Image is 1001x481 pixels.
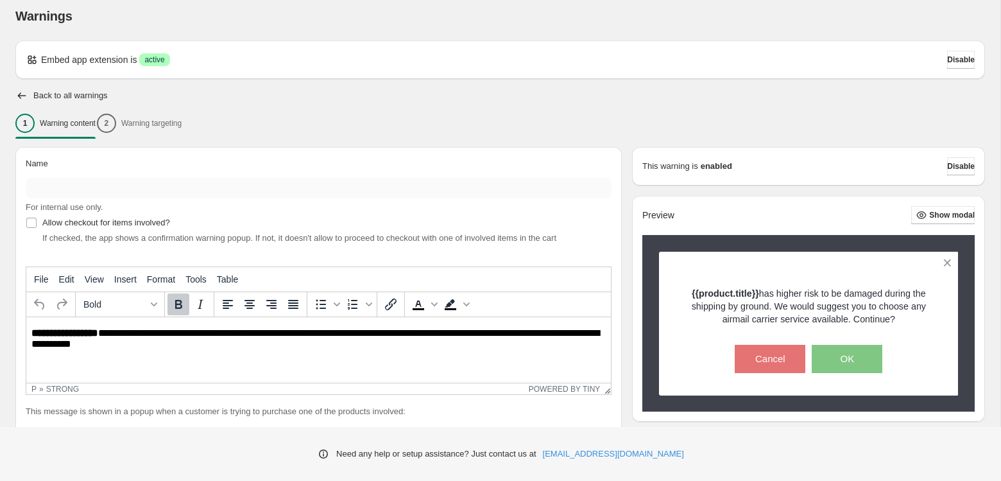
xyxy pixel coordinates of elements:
[261,293,282,315] button: Align right
[147,274,175,284] span: Format
[83,299,146,310] span: Bold
[31,385,37,394] div: p
[33,91,108,101] h2: Back to all warnings
[144,55,164,65] span: active
[167,293,189,315] button: Bold
[947,157,975,175] button: Disable
[947,161,975,171] span: Disable
[701,160,732,173] strong: enabled
[26,317,611,383] iframe: Rich Text Area
[34,274,49,284] span: File
[947,51,975,69] button: Disable
[189,293,211,315] button: Italic
[812,345,882,373] button: OK
[114,274,137,284] span: Insert
[29,293,51,315] button: Undo
[681,287,936,326] p: has higher risk to be damaged during the shipping by ground. We would suggest you to choose any a...
[85,274,104,284] span: View
[642,160,698,173] p: This warning is
[947,55,975,65] span: Disable
[217,274,238,284] span: Table
[929,210,975,220] span: Show modal
[15,114,35,133] div: 1
[26,202,103,212] span: For internal use only.
[15,9,73,23] span: Warnings
[342,293,374,315] div: Numbered list
[600,383,611,394] div: Resize
[239,293,261,315] button: Align center
[407,293,440,315] div: Text color
[543,448,684,460] a: [EMAIL_ADDRESS][DOMAIN_NAME]
[26,405,612,418] p: This message is shown in a popup when a customer is trying to purchase one of the products involved:
[282,293,304,315] button: Justify
[185,274,207,284] span: Tools
[529,385,601,394] a: Powered by Tiny
[911,206,975,224] button: Show modal
[15,110,96,137] button: 1Warning content
[310,293,342,315] div: Bullet list
[42,218,170,227] span: Allow checkout for items involved?
[39,385,44,394] div: »
[40,118,96,128] p: Warning content
[59,274,74,284] span: Edit
[735,345,805,373] button: Cancel
[380,293,402,315] button: Insert/edit link
[46,385,79,394] div: strong
[41,53,137,66] p: Embed app extension is
[440,293,472,315] div: Background color
[692,288,759,299] strong: {{product.title}}
[78,293,162,315] button: Formats
[42,233,556,243] span: If checked, the app shows a confirmation warning popup. If not, it doesn't allow to proceed to ch...
[217,293,239,315] button: Align left
[26,159,48,168] span: Name
[51,293,73,315] button: Redo
[642,210,674,221] h2: Preview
